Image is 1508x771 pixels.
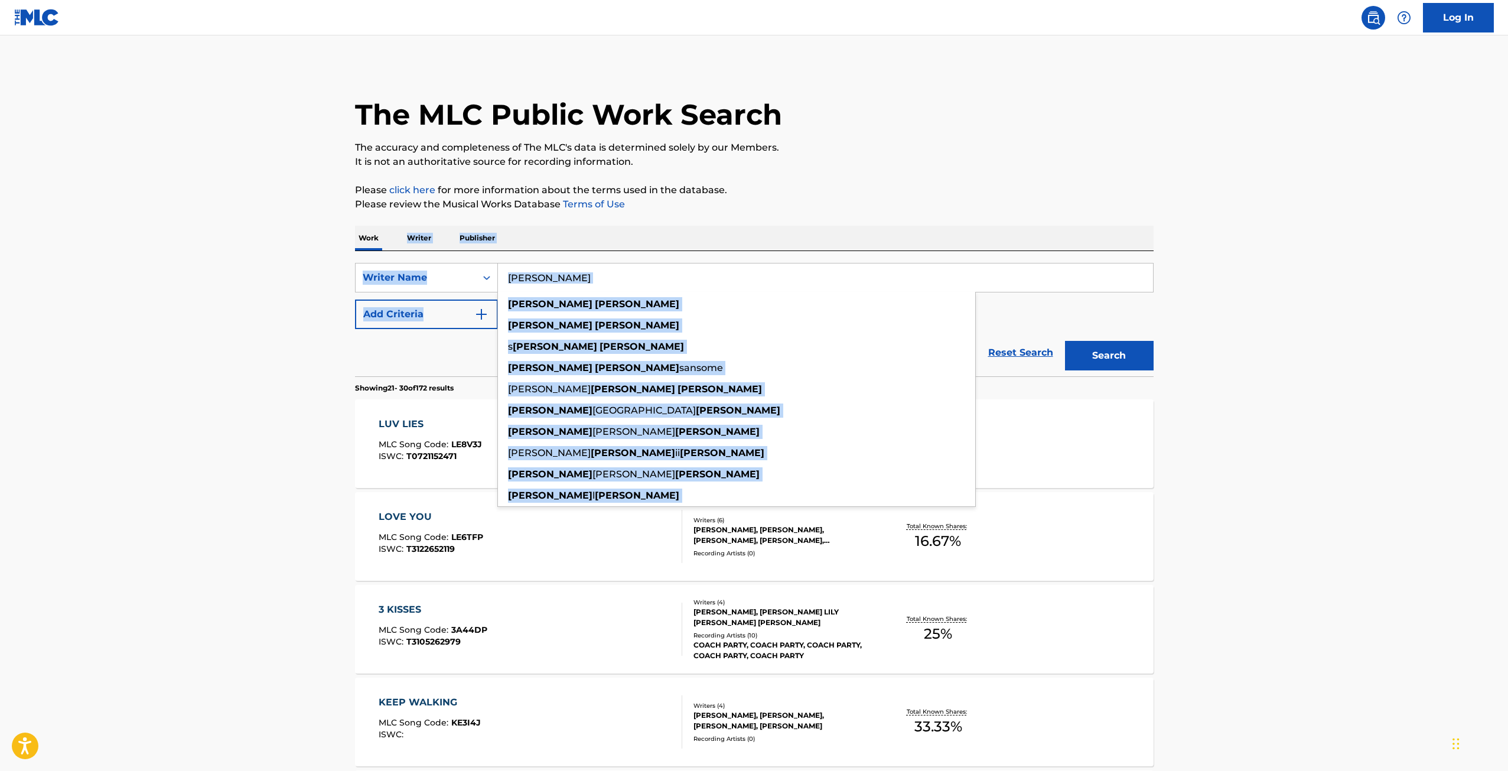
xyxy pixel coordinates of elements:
[591,447,675,458] strong: [PERSON_NAME]
[693,549,872,558] div: Recording Artists ( 0 )
[907,707,970,716] p: Total Known Shares:
[451,717,481,728] span: KE3I4J
[513,341,597,352] strong: [PERSON_NAME]
[1392,6,1416,30] div: Help
[693,710,872,731] div: [PERSON_NAME], [PERSON_NAME], [PERSON_NAME], [PERSON_NAME]
[595,298,679,310] strong: [PERSON_NAME]
[379,544,406,554] span: ISWC :
[355,226,382,251] p: Work
[592,405,696,416] span: [GEOGRAPHIC_DATA]
[355,300,498,329] button: Add Criteria
[595,320,679,331] strong: [PERSON_NAME]
[379,603,487,617] div: 3 KISSES
[508,341,513,352] span: s
[508,447,591,458] span: [PERSON_NAME]
[456,226,499,251] p: Publisher
[355,183,1154,197] p: Please for more information about the terms used in the database.
[406,544,455,554] span: T3122652119
[474,307,488,321] img: 9d2ae6d4665cec9f34b9.svg
[379,695,481,710] div: KEEP WALKING
[982,340,1059,366] a: Reset Search
[1423,3,1494,32] a: Log In
[355,383,454,393] p: Showing 21 - 30 of 172 results
[451,624,487,635] span: 3A44DP
[379,636,406,647] span: ISWC :
[379,532,451,542] span: MLC Song Code :
[406,451,457,461] span: T0721152471
[389,184,435,196] a: click here
[591,383,675,395] strong: [PERSON_NAME]
[355,97,782,132] h1: The MLC Public Work Search
[693,734,872,743] div: Recording Artists ( 0 )
[379,439,451,450] span: MLC Song Code :
[355,678,1154,766] a: KEEP WALKINGMLC Song Code:KE3I4JISWC:Writers (4)[PERSON_NAME], [PERSON_NAME], [PERSON_NAME], [PER...
[693,598,872,607] div: Writers ( 4 )
[679,362,723,373] span: sansome
[508,469,592,480] strong: [PERSON_NAME]
[355,585,1154,674] a: 3 KISSESMLC Song Code:3A44DPISWC:T3105262979Writers (4)[PERSON_NAME], [PERSON_NAME] LILY [PERSON_...
[1452,726,1460,762] div: Drag
[680,447,764,458] strong: [PERSON_NAME]
[693,701,872,710] div: Writers ( 4 )
[379,729,406,740] span: ISWC :
[508,405,592,416] strong: [PERSON_NAME]
[355,263,1154,376] form: Search Form
[14,9,60,26] img: MLC Logo
[508,383,591,395] span: [PERSON_NAME]
[693,516,872,525] div: Writers ( 6 )
[508,298,592,310] strong: [PERSON_NAME]
[693,525,872,546] div: [PERSON_NAME], [PERSON_NAME], [PERSON_NAME], [PERSON_NAME], [PERSON_NAME], [PERSON_NAME] [PERSON_...
[355,155,1154,169] p: It is not an authoritative source for recording information.
[595,362,679,373] strong: [PERSON_NAME]
[675,426,760,437] strong: [PERSON_NAME]
[693,631,872,640] div: Recording Artists ( 10 )
[379,717,451,728] span: MLC Song Code :
[355,141,1154,155] p: The accuracy and completeness of The MLC's data is determined solely by our Members.
[592,426,675,437] span: [PERSON_NAME]
[914,716,962,737] span: 33.33 %
[1362,6,1385,30] a: Public Search
[915,531,961,552] span: 16.67 %
[693,640,872,661] div: COACH PARTY, COACH PARTY, COACH PARTY, COACH PARTY, COACH PARTY
[363,271,469,285] div: Writer Name
[1397,11,1411,25] img: help
[508,426,592,437] strong: [PERSON_NAME]
[355,197,1154,212] p: Please review the Musical Works Database
[451,439,482,450] span: LE8V3J
[592,490,595,501] span: l
[595,490,679,501] strong: [PERSON_NAME]
[592,469,675,480] span: [PERSON_NAME]
[693,607,872,628] div: [PERSON_NAME], [PERSON_NAME] LILY [PERSON_NAME] [PERSON_NAME]
[907,614,970,623] p: Total Known Shares:
[508,362,592,373] strong: [PERSON_NAME]
[379,451,406,461] span: ISWC :
[403,226,435,251] p: Writer
[1366,11,1380,25] img: search
[379,417,482,431] div: LUV LIES
[379,510,483,524] div: LOVE YOU
[508,490,592,501] strong: [PERSON_NAME]
[1065,341,1154,370] button: Search
[907,522,970,531] p: Total Known Shares:
[675,469,760,480] strong: [PERSON_NAME]
[508,320,592,331] strong: [PERSON_NAME]
[379,624,451,635] span: MLC Song Code :
[355,399,1154,488] a: LUV LIESMLC Song Code:LE8V3JISWC:T0721152471Writers (5)[PERSON_NAME], [PERSON_NAME], [PERSON_NAME...
[1449,714,1508,771] iframe: Chat Widget
[678,383,762,395] strong: [PERSON_NAME]
[355,492,1154,581] a: LOVE YOUMLC Song Code:LE6TFPISWC:T3122652119Writers (6)[PERSON_NAME], [PERSON_NAME], [PERSON_NAME...
[406,636,461,647] span: T3105262979
[924,623,952,645] span: 25 %
[600,341,684,352] strong: [PERSON_NAME]
[696,405,780,416] strong: [PERSON_NAME]
[451,532,483,542] span: LE6TFP
[561,199,625,210] a: Terms of Use
[675,447,680,458] span: ii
